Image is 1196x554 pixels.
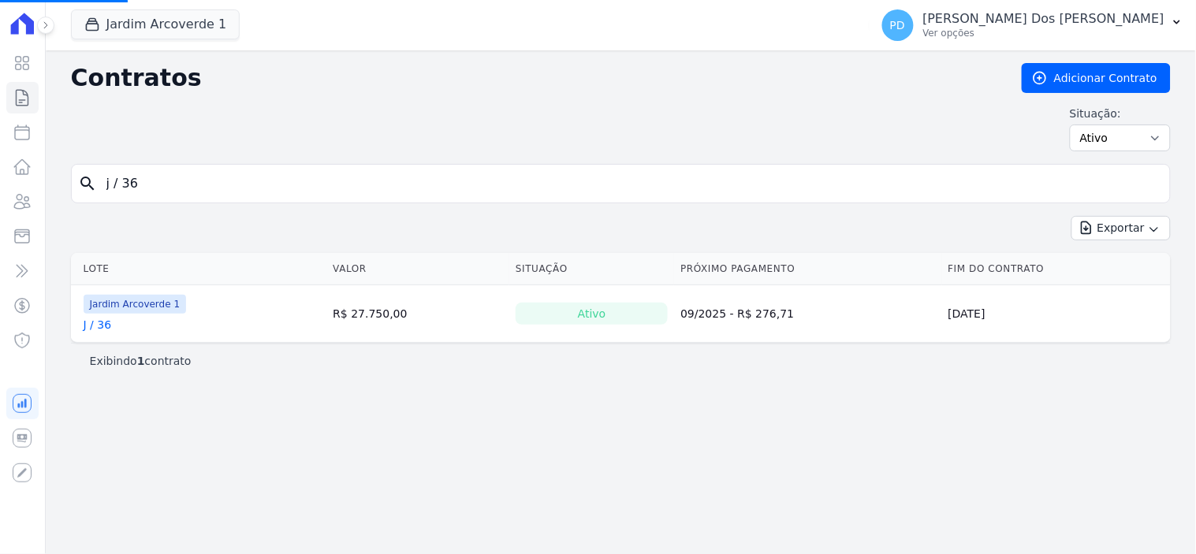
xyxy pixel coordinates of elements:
[1070,106,1171,121] label: Situação:
[78,174,97,193] i: search
[680,307,794,320] a: 09/2025 - R$ 276,71
[923,27,1164,39] p: Ver opções
[674,253,941,285] th: Próximo Pagamento
[71,9,240,39] button: Jardim Arcoverde 1
[97,168,1164,199] input: Buscar por nome do lote
[1022,63,1171,93] a: Adicionar Contrato
[84,317,112,333] a: J / 36
[71,253,327,285] th: Lote
[870,3,1196,47] button: PD [PERSON_NAME] Dos [PERSON_NAME] Ver opções
[1071,216,1171,240] button: Exportar
[137,355,145,367] b: 1
[923,11,1164,27] p: [PERSON_NAME] Dos [PERSON_NAME]
[326,285,509,343] td: R$ 27.750,00
[84,295,187,314] span: Jardim Arcoverde 1
[326,253,509,285] th: Valor
[942,285,1171,343] td: [DATE]
[942,253,1171,285] th: Fim do Contrato
[509,253,674,285] th: Situação
[516,303,668,325] div: Ativo
[71,64,997,92] h2: Contratos
[90,353,192,369] p: Exibindo contrato
[890,20,905,31] span: PD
